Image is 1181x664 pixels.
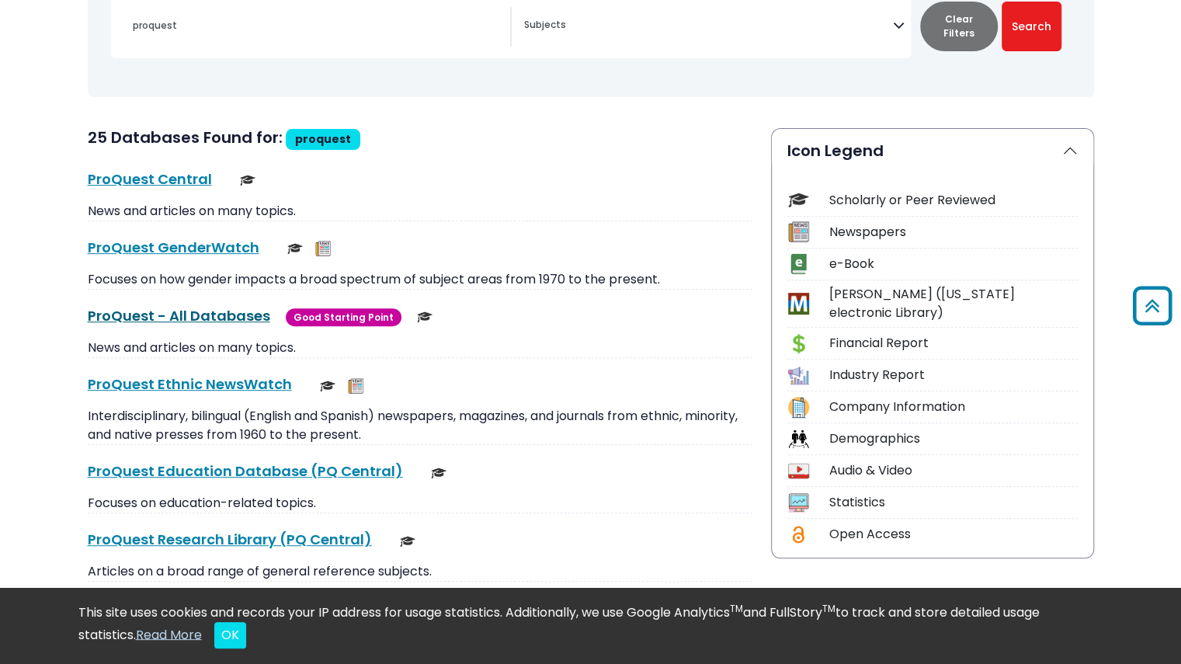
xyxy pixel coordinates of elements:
a: ProQuest Ethnic NewsWatch [88,374,292,394]
button: Close [214,622,246,648]
img: Icon Open Access [789,524,808,545]
img: Icon e-Book [788,253,809,274]
textarea: Search [524,20,893,33]
button: Clear Filters [920,2,998,51]
img: Scholarly or Peer Reviewed [400,534,415,549]
img: Scholarly or Peer Reviewed [431,465,446,481]
div: This site uses cookies and records your IP address for usage statistics. Additionally, we use Goo... [78,603,1103,648]
span: 25 Databases Found for: [88,127,283,148]
img: Scholarly or Peer Reviewed [240,172,255,188]
p: Focuses on education-related topics. [88,494,752,513]
img: Scholarly or Peer Reviewed [287,241,303,256]
div: Scholarly or Peer Reviewed [829,191,1078,210]
img: Icon Company Information [788,397,809,418]
p: Focuses on how gender impacts a broad spectrum of subject areas from 1970 to the present. [88,270,752,289]
img: Icon Audio & Video [788,461,809,481]
div: Open Access [829,525,1078,544]
p: News and articles on many topics. [88,339,752,357]
a: ProQuest Research Library (PQ Central) [88,530,372,549]
img: Icon Financial Report [788,333,809,354]
sup: TM [822,602,835,615]
a: ProQuest Central [88,169,212,189]
img: Icon MeL (Michigan electronic Library) [788,293,809,314]
img: Icon Industry Report [788,365,809,386]
img: Scholarly or Peer Reviewed [320,378,335,394]
a: Read More [136,625,202,643]
div: Audio & Video [829,461,1078,480]
div: e-Book [829,255,1078,273]
p: Articles on a broad range of general reference subjects. [88,562,752,581]
img: Newspapers [348,378,363,394]
div: Statistics [829,493,1078,512]
a: Back to Top [1127,293,1177,318]
div: [PERSON_NAME] ([US_STATE] electronic Library) [829,285,1078,322]
button: Submit for Search Results [1002,2,1061,51]
div: Company Information [829,398,1078,416]
sup: TM [730,602,743,615]
div: Financial Report [829,334,1078,353]
img: Icon Statistics [788,492,809,513]
a: ProQuest - All Databases [88,306,270,325]
div: Demographics [829,429,1078,448]
a: ProQuest Education Database (PQ Central) [88,461,403,481]
img: Icon Demographics [788,429,809,450]
p: News and articles on many topics. [88,202,752,221]
img: Icon Scholarly or Peer Reviewed [788,189,809,210]
p: Interdisciplinary, bilingual (English and Spanish) newspapers, magazines, and journals from ethni... [88,407,752,444]
input: Search database by title or keyword [123,14,510,37]
span: Good Starting Point [286,308,401,326]
img: Icon Newspapers [788,221,809,242]
div: Industry Report [829,366,1078,384]
img: Newspapers [315,241,331,256]
a: ProQuest GenderWatch [88,238,259,257]
span: proquest [295,131,351,147]
div: Newspapers [829,223,1078,242]
button: Icon Legend [772,129,1093,172]
img: Scholarly or Peer Reviewed [417,309,432,325]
